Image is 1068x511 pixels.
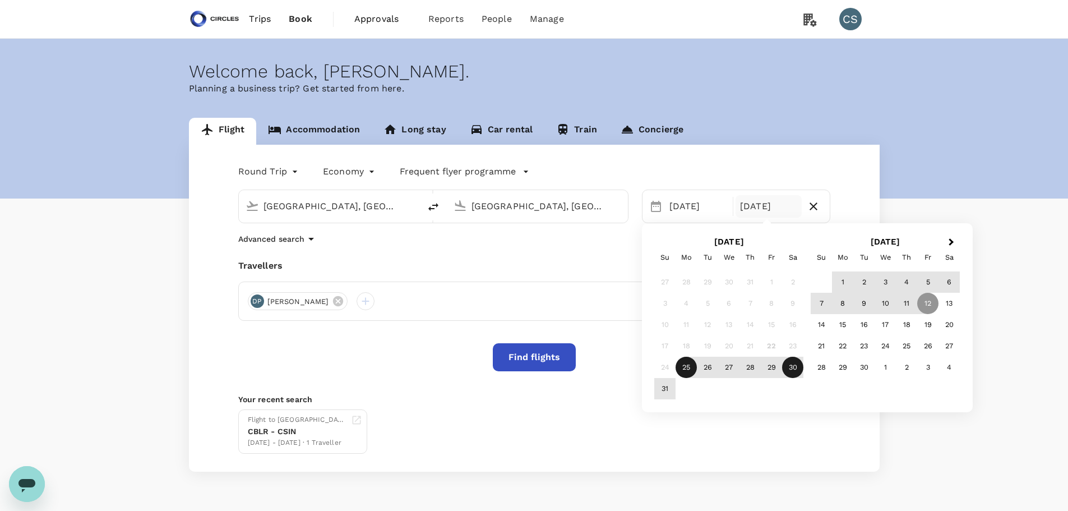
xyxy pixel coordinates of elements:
[896,314,917,335] div: Choose Thursday, September 18th, 2025
[238,163,301,181] div: Round Trip
[718,314,739,335] div: Not available Wednesday, August 13th, 2025
[853,314,875,335] div: Choose Tuesday, September 16th, 2025
[739,271,761,293] div: Not available Thursday, July 31st, 2025
[261,296,336,307] span: [PERSON_NAME]
[323,163,377,181] div: Economy
[654,314,676,335] div: Not available Sunday, August 10th, 2025
[853,247,875,268] div: Tuesday
[718,247,739,268] div: Wednesday
[938,357,960,378] div: Choose Saturday, October 4th, 2025
[811,247,832,268] div: Sunday
[896,271,917,293] div: Choose Thursday, September 4th, 2025
[917,314,938,335] div: Choose Friday, September 19th, 2025
[249,12,271,26] span: Trips
[654,247,676,268] div: Sunday
[944,234,961,252] button: Next Month
[938,293,960,314] div: Choose Saturday, September 13th, 2025
[400,165,516,178] p: Frequent flyer programme
[832,247,853,268] div: Monday
[248,438,346,449] div: [DATE] - [DATE] · 1 Traveller
[896,357,917,378] div: Choose Thursday, October 2nd, 2025
[189,61,880,82] div: Welcome back , [PERSON_NAME] .
[676,357,697,378] div: Choose Monday, August 25th, 2025
[238,394,830,405] p: Your recent search
[354,12,410,26] span: Approvals
[782,293,803,314] div: Not available Saturday, August 9th, 2025
[482,12,512,26] span: People
[609,118,695,145] a: Concierge
[238,232,318,246] button: Advanced search
[289,12,312,26] span: Book
[736,195,802,218] div: [DATE]
[493,343,576,371] button: Find flights
[875,335,896,357] div: Choose Wednesday, September 24th, 2025
[761,335,782,357] div: Not available Friday, August 22nd, 2025
[761,357,782,378] div: Choose Friday, August 29th, 2025
[832,314,853,335] div: Choose Monday, September 15th, 2025
[761,247,782,268] div: Friday
[917,357,938,378] div: Choose Friday, October 3rd, 2025
[739,357,761,378] div: Choose Thursday, August 28th, 2025
[938,335,960,357] div: Choose Saturday, September 27th, 2025
[782,271,803,293] div: Not available Saturday, August 2nd, 2025
[832,357,853,378] div: Choose Monday, September 29th, 2025
[832,271,853,293] div: Choose Monday, September 1st, 2025
[9,466,45,502] iframe: Button to launch messaging window
[651,237,807,247] h2: [DATE]
[458,118,545,145] a: Car rental
[938,271,960,293] div: Choose Saturday, September 6th, 2025
[676,271,697,293] div: Not available Monday, July 28th, 2025
[896,293,917,314] div: Choose Thursday, September 11th, 2025
[189,82,880,95] p: Planning a business trip? Get started from here.
[676,314,697,335] div: Not available Monday, August 11th, 2025
[875,271,896,293] div: Choose Wednesday, September 3rd, 2025
[917,271,938,293] div: Choose Friday, September 5th, 2025
[917,335,938,357] div: Choose Friday, September 26th, 2025
[917,247,938,268] div: Friday
[811,271,960,378] div: Month September, 2025
[718,271,739,293] div: Not available Wednesday, July 30th, 2025
[811,357,832,378] div: Choose Sunday, September 28th, 2025
[238,233,304,245] p: Advanced search
[263,197,396,215] input: Depart from
[807,237,964,247] h2: [DATE]
[372,118,457,145] a: Long stay
[654,271,676,293] div: Not available Sunday, July 27th, 2025
[400,165,529,178] button: Frequent flyer programme
[665,195,731,218] div: [DATE]
[839,8,862,30] div: CS
[544,118,609,145] a: Train
[853,357,875,378] div: Choose Tuesday, September 30th, 2025
[875,357,896,378] div: Choose Wednesday, October 1st, 2025
[697,247,718,268] div: Tuesday
[875,293,896,314] div: Choose Wednesday, September 10th, 2025
[654,335,676,357] div: Not available Sunday, August 17th, 2025
[248,415,346,426] div: Flight to [GEOGRAPHIC_DATA]
[248,426,346,438] div: CBLR - CSIN
[718,293,739,314] div: Not available Wednesday, August 6th, 2025
[654,357,676,378] div: Not available Sunday, August 24th, 2025
[938,247,960,268] div: Saturday
[428,12,464,26] span: Reports
[761,314,782,335] div: Not available Friday, August 15th, 2025
[938,314,960,335] div: Choose Saturday, September 20th, 2025
[697,271,718,293] div: Not available Tuesday, July 29th, 2025
[697,357,718,378] div: Choose Tuesday, August 26th, 2025
[853,293,875,314] div: Choose Tuesday, September 9th, 2025
[412,205,414,207] button: Open
[697,293,718,314] div: Not available Tuesday, August 5th, 2025
[739,335,761,357] div: Not available Thursday, August 21st, 2025
[676,293,697,314] div: Not available Monday, August 4th, 2025
[238,259,830,273] div: Travellers
[761,271,782,293] div: Not available Friday, August 1st, 2025
[761,293,782,314] div: Not available Friday, August 8th, 2025
[697,314,718,335] div: Not available Tuesday, August 12th, 2025
[739,293,761,314] div: Not available Thursday, August 7th, 2025
[739,314,761,335] div: Not available Thursday, August 14th, 2025
[697,335,718,357] div: Not available Tuesday, August 19th, 2025
[189,7,241,31] img: Circles
[811,335,832,357] div: Choose Sunday, September 21st, 2025
[875,314,896,335] div: Choose Wednesday, September 17th, 2025
[718,357,739,378] div: Choose Wednesday, August 27th, 2025
[471,197,604,215] input: Going to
